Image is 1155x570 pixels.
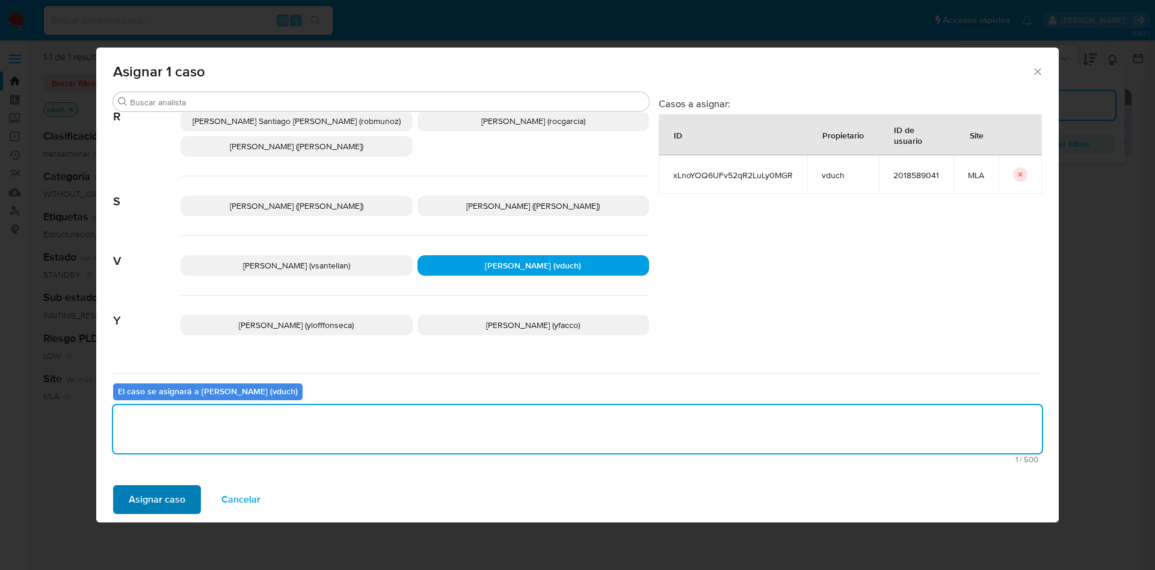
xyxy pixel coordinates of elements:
[180,111,413,131] div: [PERSON_NAME] Santiago [PERSON_NAME] (robmunoz)
[955,120,998,149] div: Site
[417,315,650,335] div: [PERSON_NAME] (yfacco)
[1032,66,1043,76] button: Cerrar ventana
[113,236,180,268] span: V
[113,176,180,209] span: S
[417,255,650,276] div: [PERSON_NAME] (vduch)
[659,120,697,149] div: ID
[96,48,1059,522] div: assign-modal
[230,200,363,212] span: [PERSON_NAME] ([PERSON_NAME])
[180,315,413,335] div: [PERSON_NAME] (ylofffonseca)
[659,98,1042,110] h3: Casos a asignar:
[466,200,600,212] span: [PERSON_NAME] ([PERSON_NAME])
[113,296,180,328] span: Y
[1013,167,1027,182] button: icon-button
[230,140,363,152] span: [PERSON_NAME] ([PERSON_NAME])
[113,64,1032,79] span: Asignar 1 caso
[673,170,793,181] span: xLnoYOQ6UFv52qR2LuLy0MGR
[879,115,953,155] div: ID de usuario
[239,319,354,331] span: [PERSON_NAME] (ylofffonseca)
[486,319,580,331] span: [PERSON_NAME] (yfacco)
[822,170,864,181] span: vduch
[192,115,401,127] span: [PERSON_NAME] Santiago [PERSON_NAME] (robmunoz)
[206,485,276,514] button: Cancelar
[118,97,128,107] button: Buscar
[968,170,984,181] span: MLA
[130,97,644,108] input: Buscar analista
[893,170,939,181] span: 2018589041
[113,485,201,514] button: Asignar caso
[808,120,878,149] div: Propietario
[117,456,1038,463] span: Máximo 500 caracteres
[180,255,413,276] div: [PERSON_NAME] (vsantellan)
[180,136,413,156] div: [PERSON_NAME] ([PERSON_NAME])
[180,196,413,216] div: [PERSON_NAME] ([PERSON_NAME])
[481,115,585,127] span: [PERSON_NAME] (rocgarcia)
[129,486,185,513] span: Asignar caso
[221,486,260,513] span: Cancelar
[485,259,581,271] span: [PERSON_NAME] (vduch)
[417,196,650,216] div: [PERSON_NAME] ([PERSON_NAME])
[118,385,298,397] b: El caso se asignará a [PERSON_NAME] (vduch)
[417,111,650,131] div: [PERSON_NAME] (rocgarcia)
[243,259,350,271] span: [PERSON_NAME] (vsantellan)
